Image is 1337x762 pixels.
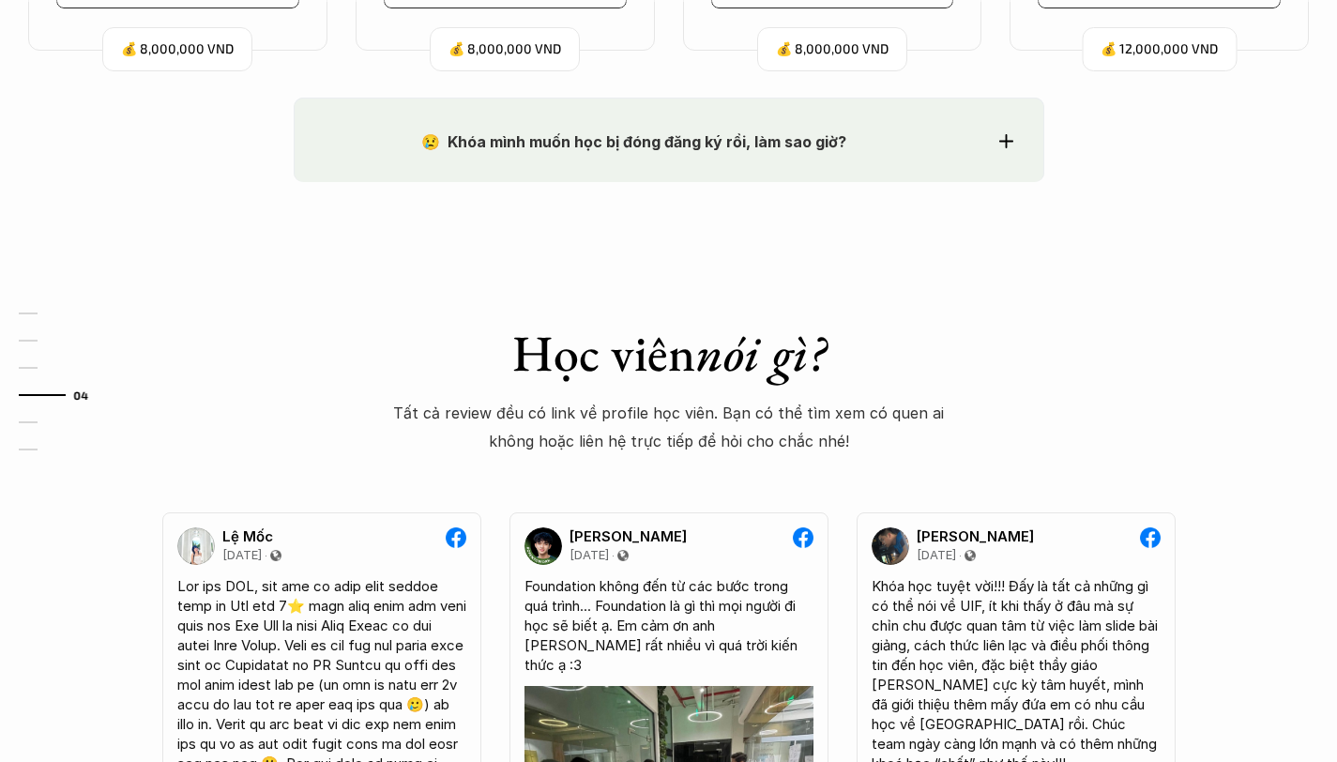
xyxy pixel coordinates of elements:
[776,37,889,62] p: 💰 8,000,000 VND
[19,384,108,406] a: 04
[222,548,262,563] p: [DATE]
[524,576,813,675] div: Foundation không đến từ các bước trong quá trình... Foundation là gì thì mọi người đi học sẽ biết...
[448,37,561,62] p: 💰 8,000,000 VND
[570,528,687,545] p: [PERSON_NAME]
[917,528,1034,545] p: [PERSON_NAME]
[393,399,945,456] p: Tất cả review đều có link về profile học viên. Bạn có thể tìm xem có quen ai không hoặc liên hệ t...
[1101,37,1218,62] p: 💰 12,000,000 VND
[570,548,609,563] p: [DATE]
[73,388,89,401] strong: 04
[917,548,956,563] p: [DATE]
[121,37,234,62] p: 💰 8,000,000 VND
[695,320,826,386] em: nói gì?
[393,323,945,384] h1: Học viên
[421,132,846,151] strong: 😢 Khóa mình muốn học bị đóng đăng ký rồi, làm sao giờ?
[222,528,273,545] p: Lệ Mốc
